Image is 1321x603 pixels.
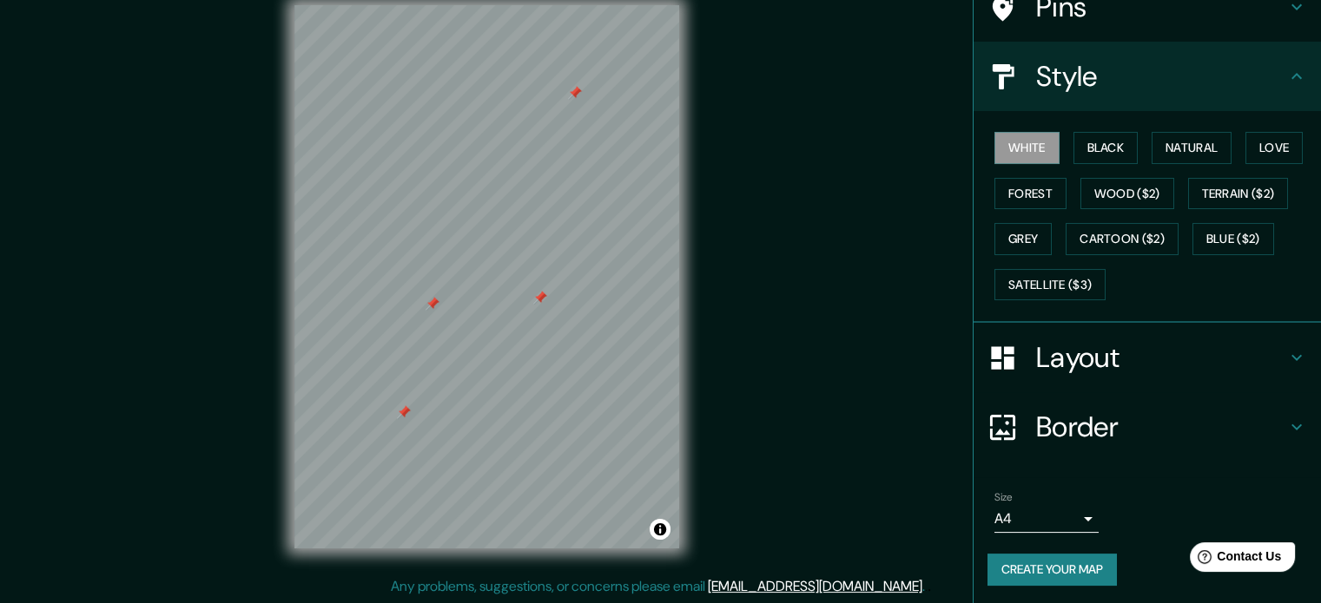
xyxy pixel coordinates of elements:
[994,269,1106,301] button: Satellite ($3)
[294,5,679,548] canvas: Map
[994,178,1067,210] button: Forest
[1245,132,1303,164] button: Love
[1080,178,1174,210] button: Wood ($2)
[994,505,1099,533] div: A4
[928,576,931,597] div: .
[994,490,1013,505] label: Size
[1066,223,1179,255] button: Cartoon ($2)
[1036,340,1286,375] h4: Layout
[974,392,1321,462] div: Border
[1152,132,1232,164] button: Natural
[994,223,1052,255] button: Grey
[1192,223,1274,255] button: Blue ($2)
[1188,178,1289,210] button: Terrain ($2)
[1036,410,1286,444] h4: Border
[650,519,670,540] button: Toggle attribution
[708,577,922,595] a: [EMAIL_ADDRESS][DOMAIN_NAME]
[1166,535,1302,584] iframe: Help widget launcher
[1036,59,1286,94] h4: Style
[1073,132,1139,164] button: Black
[925,576,928,597] div: .
[994,132,1060,164] button: White
[391,576,925,597] p: Any problems, suggestions, or concerns please email .
[987,554,1117,586] button: Create your map
[974,323,1321,392] div: Layout
[974,42,1321,111] div: Style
